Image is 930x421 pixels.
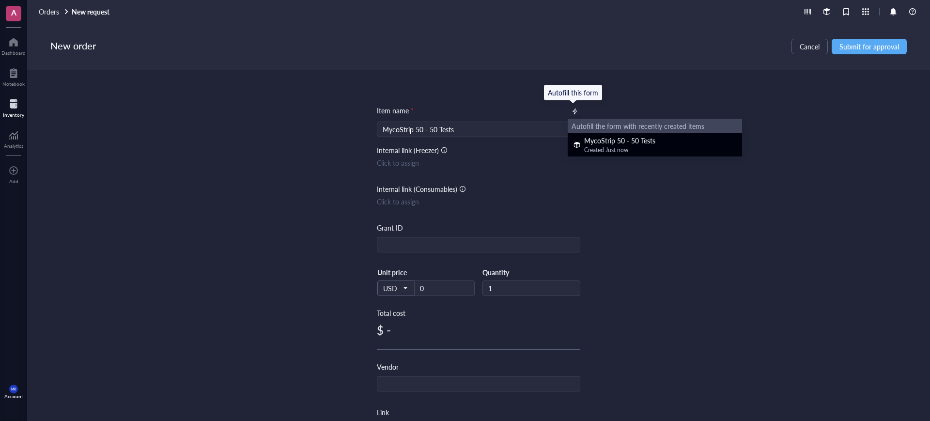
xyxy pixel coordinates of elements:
div: Click to assign [377,157,580,168]
a: Orders [39,7,70,16]
span: Cancel [800,43,820,50]
div: Created Just now [584,146,655,155]
span: A [11,6,16,18]
div: Quantity [482,268,580,277]
div: Unit price [377,268,438,277]
button: Submit for approval [832,39,907,54]
a: New request [72,7,111,16]
span: Submit for approval [839,43,899,50]
a: Inventory [3,96,24,118]
div: Analytics [4,143,23,149]
a: Dashboard [1,34,26,56]
div: Account [4,393,23,399]
div: Notebook [2,81,25,87]
span: Orders [39,7,59,16]
div: $ - [377,322,580,338]
a: Notebook [2,65,25,87]
div: Total cost [377,308,580,318]
div: Dashboard [1,50,26,56]
button: Cancel [791,39,828,54]
div: Autofill this form [548,87,598,98]
div: Internal link (Freezer) [377,145,439,156]
div: Internal link (Consumables) [377,184,457,194]
div: Inventory [3,112,24,118]
div: Link [377,407,389,418]
div: Add [9,178,18,184]
div: Item name [377,105,414,116]
a: Analytics [4,127,23,149]
div: New order [50,39,96,54]
div: MycoStrip 50 - 50 Tests [584,135,655,146]
div: Grant ID [377,222,403,233]
div: Vendor [377,361,399,372]
span: MK [11,387,16,391]
div: Click to assign [377,196,580,207]
span: USD [383,284,407,293]
div: Autofill the form with recently created items [568,119,742,133]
